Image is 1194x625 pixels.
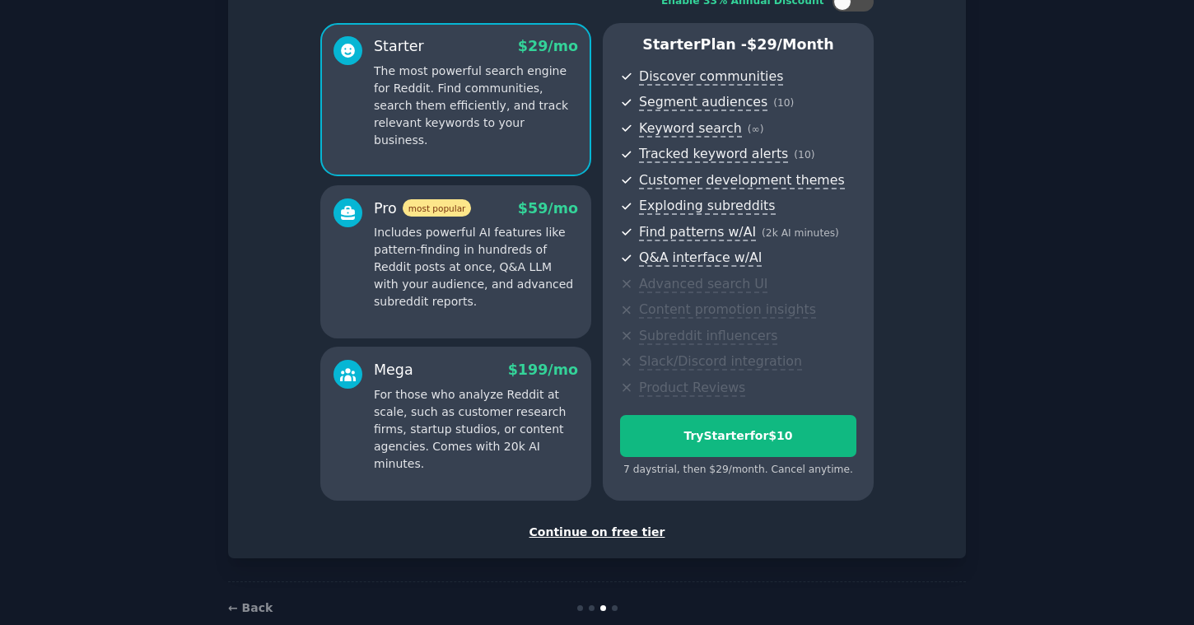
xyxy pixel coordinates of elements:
span: $ 199 /mo [508,361,578,378]
div: Mega [374,360,413,380]
span: Subreddit influencers [639,328,777,345]
span: Slack/Discord integration [639,353,802,371]
span: ( 10 ) [794,149,814,161]
span: Discover communities [639,68,783,86]
span: Product Reviews [639,380,745,397]
span: Exploding subreddits [639,198,775,215]
span: Segment audiences [639,94,767,111]
span: Advanced search UI [639,276,767,293]
div: 7 days trial, then $ 29 /month . Cancel anytime. [620,463,856,478]
span: $ 29 /mo [518,38,578,54]
button: TryStarterfor$10 [620,415,856,457]
a: ← Back [228,601,273,614]
p: For those who analyze Reddit at scale, such as customer research firms, startup studios, or conte... [374,386,578,473]
p: Includes powerful AI features like pattern-finding in hundreds of Reddit posts at once, Q&A LLM w... [374,224,578,310]
span: ( ∞ ) [748,124,764,135]
span: Content promotion insights [639,301,816,319]
p: Starter Plan - [620,35,856,55]
div: Continue on free tier [245,524,949,541]
span: $ 29 /month [747,36,834,53]
span: Find patterns w/AI [639,224,756,241]
span: ( 2k AI minutes ) [762,227,839,239]
div: Starter [374,36,424,57]
span: Keyword search [639,120,742,138]
span: Customer development themes [639,172,845,189]
div: Pro [374,198,471,219]
span: most popular [403,199,472,217]
span: Tracked keyword alerts [639,146,788,163]
div: Try Starter for $10 [621,427,856,445]
span: ( 10 ) [773,97,794,109]
span: $ 59 /mo [518,200,578,217]
span: Q&A interface w/AI [639,250,762,267]
p: The most powerful search engine for Reddit. Find communities, search them efficiently, and track ... [374,63,578,149]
